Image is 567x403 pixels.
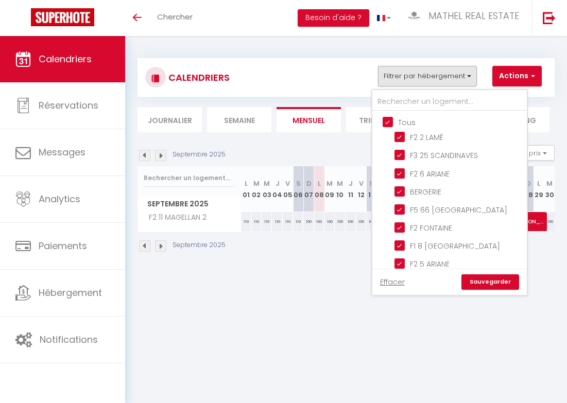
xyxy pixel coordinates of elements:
[372,93,527,111] input: Rechercher un logement...
[461,274,519,290] a: Sauvegarder
[283,166,293,212] th: 05
[303,212,314,231] div: 100
[324,166,335,212] th: 09
[166,66,230,89] h3: CALENDRIERS
[410,169,450,179] span: F2 6 ARIANE
[293,166,303,212] th: 06
[276,179,280,188] abbr: J
[335,166,345,212] th: 10
[207,107,271,132] li: Semaine
[366,166,376,212] th: 13
[245,179,248,188] abbr: L
[546,179,553,188] abbr: M
[406,9,422,22] img: ...
[428,9,519,22] span: MATHEL REAL ESTATE
[29,2,42,14] div: Notification de nouveau message
[157,11,193,22] span: Chercher
[523,166,534,212] th: 28
[298,9,369,27] button: Besoin d'aide ?
[335,212,345,231] div: 100
[138,107,202,132] li: Journalier
[346,107,410,132] li: Trimestre
[264,179,270,188] abbr: M
[39,192,80,205] span: Analytics
[39,52,92,65] span: Calendriers
[543,11,556,24] img: logout
[39,286,102,299] span: Hébergement
[349,179,353,188] abbr: J
[544,166,555,212] th: 30
[39,99,98,112] span: Réservations
[277,107,341,132] li: Mensuel
[410,205,507,215] span: F5 66 [GEOGRAPHIC_DATA]
[140,212,209,223] span: F2 11 MAGELLAN 2
[544,212,555,231] div: 100
[8,4,39,35] button: Ouvrir le widget de chat LiveChat
[380,276,405,288] a: Effacer
[296,179,301,188] abbr: S
[283,212,293,231] div: 110
[526,179,531,188] abbr: D
[369,179,374,188] abbr: S
[356,166,366,212] th: 12
[39,146,85,159] span: Messages
[262,166,272,212] th: 03
[346,212,356,231] div: 100
[39,239,87,252] span: Paiements
[272,212,282,231] div: 110
[337,179,343,188] abbr: M
[378,66,477,86] button: Filtrer par hébergement
[327,179,333,188] abbr: M
[371,89,528,296] div: Filtrer par hébergement
[366,212,376,231] div: 100
[318,179,321,188] abbr: L
[262,212,272,231] div: 110
[272,166,282,212] th: 04
[241,166,251,212] th: 01
[537,179,540,188] abbr: L
[251,166,262,212] th: 02
[303,166,314,212] th: 07
[356,212,366,231] div: 100
[410,187,441,197] span: BERGERIE
[31,8,94,26] img: Super Booking
[144,169,235,187] input: Rechercher un logement...
[314,166,324,212] th: 08
[346,166,356,212] th: 11
[314,212,324,231] div: 100
[173,240,226,250] p: Septembre 2025
[251,212,262,231] div: 110
[293,212,303,231] div: 110
[40,333,98,346] span: Notifications
[492,66,542,86] button: Actions
[241,212,251,231] div: 110
[138,197,240,212] span: Septembre 2025
[324,212,335,231] div: 100
[285,179,290,188] abbr: V
[173,150,226,160] p: Septembre 2025
[534,166,544,212] th: 29
[359,179,364,188] abbr: V
[253,179,260,188] abbr: M
[306,179,312,188] abbr: D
